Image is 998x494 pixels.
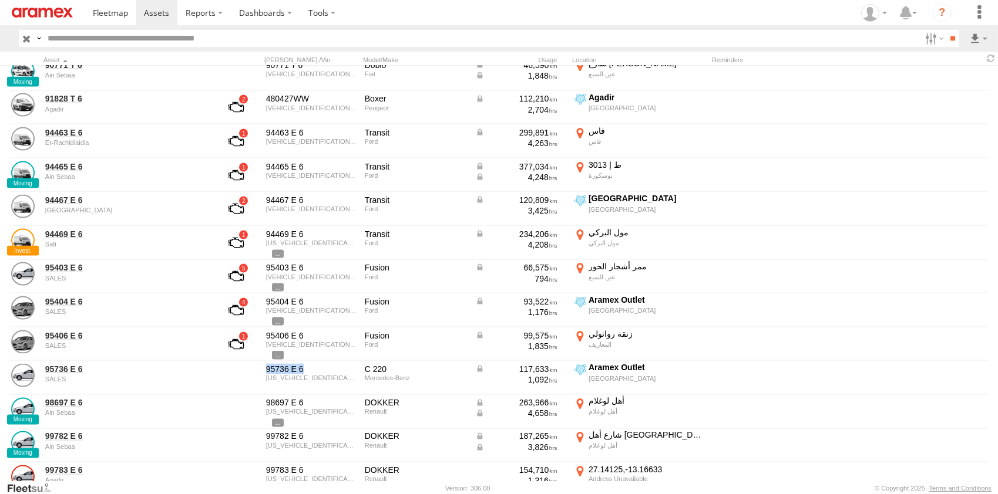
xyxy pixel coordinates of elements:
span: View Asset Details to show all tags [272,419,284,427]
label: Search Query [34,30,43,47]
div: undefined [45,173,206,180]
div: DOKKER [365,431,467,442]
label: Click to View Current Location [572,126,707,157]
div: 95736 E 6 [266,364,357,374]
div: [GEOGRAPHIC_DATA] [589,104,705,112]
label: Click to View Current Location [572,193,707,225]
div: undefined [45,207,206,214]
div: Ford [365,307,467,314]
div: Fusion [365,262,467,273]
i: ? [933,4,952,22]
div: Data from Vehicle CANbus [475,262,557,273]
div: Ford [365,138,467,145]
div: undefined [45,106,206,113]
label: Click to View Current Location [572,227,707,259]
a: View Asset with Fault/s [214,195,258,223]
div: undefined [45,342,206,349]
a: View Asset Details [11,431,35,455]
div: 94467 E 6 [266,195,357,205]
div: undefined [45,72,206,79]
div: undefined [45,275,206,282]
div: WF0XXXTTGXMJ71636 [266,205,357,212]
div: أهل لوغلام [589,396,705,407]
div: 2,704 [475,104,557,115]
div: Data from Vehicle CANbus [475,442,557,453]
a: View Asset Details [11,195,35,218]
a: View Asset Details [11,229,35,252]
a: View Asset with Fault/s [214,161,258,190]
span: 27.14125 [589,465,625,475]
div: UU18SDBW467307808 [266,408,357,415]
span: -13.16633 [625,465,662,475]
div: عين السبع [589,70,705,78]
div: Data from Vehicle CANbus [475,127,557,138]
div: Fiat [365,70,467,77]
div: undefined [45,241,206,248]
a: View Asset Details [11,330,35,354]
div: Usage [473,56,567,64]
div: Ford [365,273,467,280]
div: WF0JXXGAHJMJ21845 [266,307,357,314]
label: Click to View Current Location [572,396,707,428]
a: View Asset with Fault/s [214,262,258,290]
a: 94465 E 6 [45,161,206,172]
div: Transit [365,195,467,205]
div: DOKKER [365,398,467,408]
span: View Asset Details to show all tags [272,351,284,359]
div: المعاريف [589,340,705,348]
div: 154,710 [475,465,557,476]
div: undefined [45,308,206,315]
a: 94463 E 6 [45,127,206,138]
a: 98697 E 6 [45,398,206,408]
div: 1,316 [475,476,557,486]
div: شارع أهل [GEOGRAPHIC_DATA] [589,430,705,441]
div: Data from Vehicle CANbus [475,93,557,104]
a: 95406 E 6 [45,330,206,341]
a: View Asset Details [11,60,35,83]
div: بوسكورة [589,171,705,180]
div: 3,425 [475,205,557,216]
div: WF0JXXGAHJMJ21833 [266,273,357,280]
label: Click to View Current Location [572,430,707,462]
span: View Asset Details to show all tags [272,317,284,326]
label: Click to View Current Location [572,329,707,360]
div: C 220 [365,364,467,374]
a: 94467 E 6 [45,195,206,205]
div: Renault [365,442,467,449]
div: Transit [365,127,467,138]
div: 4,263 [475,138,557,148]
div: زنقة رواتولي [589,329,705,339]
div: Emad Mabrouk [857,4,891,22]
div: Click to Sort [43,56,208,64]
div: © Copyright 2025 - [875,485,992,492]
div: undefined [45,410,206,417]
div: 1,092 [475,374,557,385]
a: View Asset Details [11,465,35,489]
img: aramex-logo.svg [12,8,73,18]
div: Data from Vehicle CANbus [475,161,557,172]
div: DOKKER [365,465,467,476]
span: View Asset Details to show all tags [272,250,284,258]
div: [GEOGRAPHIC_DATA] [589,306,705,314]
div: WF0JXXGAHJMJ21856 [266,341,357,348]
span: Refresh [984,53,998,64]
div: عين السبع [589,273,705,281]
div: فاس [589,137,705,146]
div: Peugeot [365,104,467,111]
div: ط إ 3013 [589,160,705,170]
a: View Asset Details [11,161,35,185]
div: Ford [365,205,467,212]
div: W1K2050141G008485 [266,374,357,381]
div: Data from Vehicle CANbus [475,195,557,205]
div: Data from Vehicle CANbus [475,398,557,408]
div: 94469 E 6 [266,229,357,239]
a: View Asset Details [11,127,35,151]
span: View Asset Details to show all tags [272,283,284,292]
div: أهل لوغلام [589,408,705,416]
div: Data from Vehicle CANbus [475,172,557,182]
div: Data from Vehicle CANbus [475,296,557,307]
a: View Asset with Fault/s [214,229,258,257]
div: 99782 E 6 [266,431,357,442]
label: Click to View Current Location [572,92,707,124]
div: 94465 E 6 [266,161,357,172]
